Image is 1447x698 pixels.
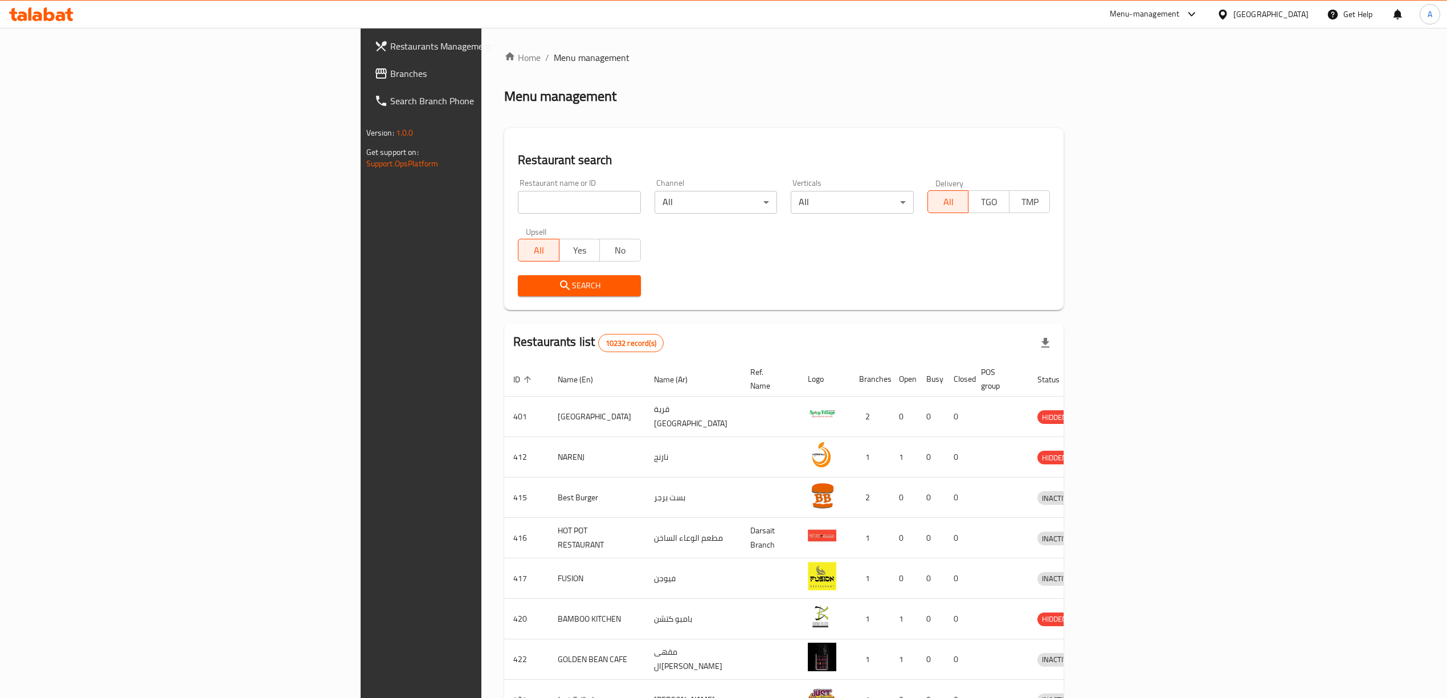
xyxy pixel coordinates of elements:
[917,599,945,639] td: 0
[1037,613,1072,626] span: HIDDEN
[945,477,972,518] td: 0
[654,373,702,386] span: Name (Ar)
[890,639,917,680] td: 1
[365,60,602,87] a: Branches
[850,437,890,477] td: 1
[890,362,917,397] th: Open
[917,518,945,558] td: 0
[750,365,785,393] span: Ref. Name
[890,518,917,558] td: 0
[808,481,836,509] img: Best Burger
[365,32,602,60] a: Restaurants Management
[1037,491,1076,505] div: INACTIVE
[1037,572,1076,585] span: INACTIVE
[917,397,945,437] td: 0
[1037,653,1076,667] div: INACTIVE
[808,562,836,590] img: FUSION
[808,400,836,428] img: Spicy Village
[1037,451,1072,464] span: HIDDEN
[1009,190,1050,213] button: TMP
[933,194,964,210] span: All
[850,477,890,518] td: 2
[558,373,608,386] span: Name (En)
[850,599,890,639] td: 1
[917,362,945,397] th: Busy
[645,599,741,639] td: بامبو كتشن
[981,365,1015,393] span: POS group
[890,397,917,437] td: 0
[808,602,836,631] img: BAMBOO KITCHEN
[390,67,593,80] span: Branches
[968,190,1009,213] button: TGO
[1233,8,1309,21] div: [GEOGRAPHIC_DATA]
[526,227,547,235] label: Upsell
[599,239,641,262] button: No
[890,599,917,639] td: 1
[791,191,914,214] div: All
[559,239,600,262] button: Yes
[396,125,414,140] span: 1.0.0
[1037,411,1072,424] span: HIDDEN
[604,242,636,259] span: No
[799,362,850,397] th: Logo
[523,242,555,259] span: All
[945,599,972,639] td: 0
[645,477,741,518] td: بست برجر
[917,639,945,680] td: 0
[390,39,593,53] span: Restaurants Management
[518,239,559,262] button: All
[850,362,890,397] th: Branches
[1037,572,1076,586] div: INACTIVE
[945,362,972,397] th: Closed
[513,373,535,386] span: ID
[917,477,945,518] td: 0
[1428,8,1432,21] span: A
[890,558,917,599] td: 0
[598,334,664,352] div: Total records count
[1014,194,1046,210] span: TMP
[645,558,741,599] td: فيوجن
[973,194,1005,210] span: TGO
[504,51,1064,64] nav: breadcrumb
[890,477,917,518] td: 0
[890,437,917,477] td: 1
[1037,492,1076,505] span: INACTIVE
[917,437,945,477] td: 0
[527,279,632,293] span: Search
[917,558,945,599] td: 0
[655,191,778,214] div: All
[927,190,969,213] button: All
[518,275,641,296] button: Search
[1037,410,1072,424] div: HIDDEN
[808,440,836,469] img: NARENJ
[518,191,641,214] input: Search for restaurant name or ID..
[945,437,972,477] td: 0
[945,397,972,437] td: 0
[1037,653,1076,666] span: INACTIVE
[945,639,972,680] td: 0
[850,518,890,558] td: 1
[935,179,964,187] label: Delivery
[808,643,836,671] img: GOLDEN BEAN CAFE
[599,338,663,349] span: 10232 record(s)
[808,521,836,550] img: HOT POT RESTAURANT
[741,518,799,558] td: Darsait Branch
[390,94,593,108] span: Search Branch Phone
[645,397,741,437] td: قرية [GEOGRAPHIC_DATA]
[1037,532,1076,545] span: INACTIVE
[513,333,664,352] h2: Restaurants list
[1037,373,1074,386] span: Status
[366,156,439,171] a: Support.OpsPlatform
[518,152,1050,169] h2: Restaurant search
[850,639,890,680] td: 1
[645,518,741,558] td: مطعم الوعاء الساخن
[366,145,419,160] span: Get support on:
[945,518,972,558] td: 0
[1032,329,1059,357] div: Export file
[945,558,972,599] td: 0
[365,87,602,115] a: Search Branch Phone
[366,125,394,140] span: Version:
